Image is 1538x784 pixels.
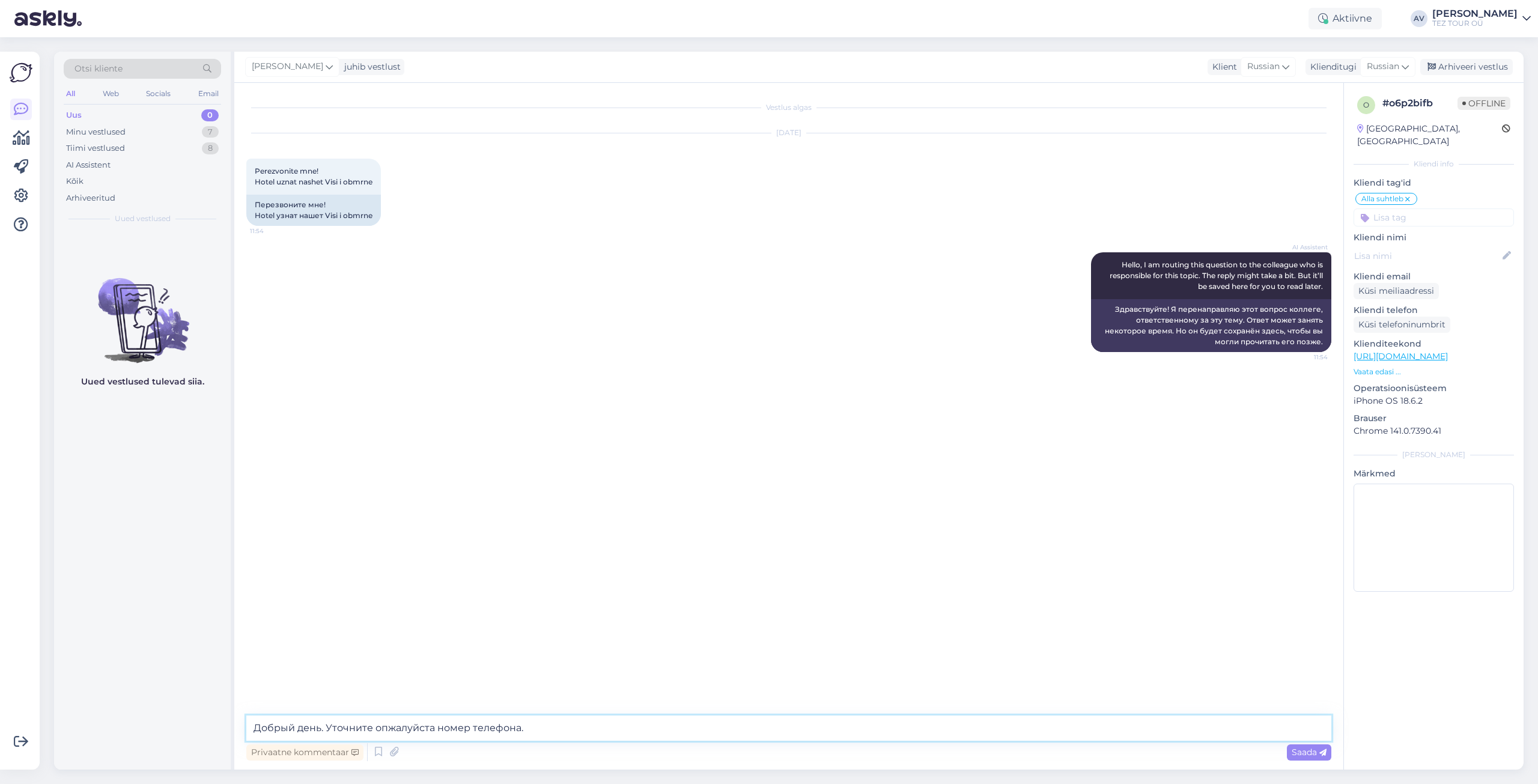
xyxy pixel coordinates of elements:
div: All [64,86,78,102]
div: [PERSON_NAME] [1354,449,1514,460]
input: Lisa nimi [1354,249,1500,263]
p: Chrome 141.0.7390.41 [1354,425,1514,437]
div: Kliendi info [1354,159,1514,169]
div: Küsi telefoninumbrit [1354,317,1450,333]
div: Uus [66,109,82,121]
span: Uued vestlused [115,213,171,224]
div: 7 [202,126,219,138]
div: Перезвоните мне! Hotel узнат нашет Visi i obmrne [246,195,381,226]
div: [PERSON_NAME] [1432,9,1518,19]
div: Socials [144,86,173,102]
span: Otsi kliente [74,62,123,75]
textarea: Добрый день. Уточните опжалуйста номер телефона. [246,716,1331,741]
div: Tiimi vestlused [66,142,125,154]
img: No chats [54,257,231,365]
span: Hello, I am routing this question to the colleague who is responsible for this topic. The reply m... [1110,260,1325,291]
div: Privaatne kommentaar [246,744,363,761]
div: AI Assistent [66,159,111,171]
div: [GEOGRAPHIC_DATA], [GEOGRAPHIC_DATA] [1357,123,1502,148]
p: Brauser [1354,412,1514,425]
div: [DATE] [246,127,1331,138]
div: # o6p2bifb [1382,96,1457,111]
a: [URL][DOMAIN_NAME] [1354,351,1448,362]
p: Kliendi nimi [1354,231,1514,244]
p: Operatsioonisüsteem [1354,382,1514,395]
div: 0 [201,109,219,121]
p: Vaata edasi ... [1354,366,1514,377]
span: Russian [1247,60,1280,73]
p: Märkmed [1354,467,1514,480]
p: Kliendi email [1354,270,1514,283]
p: iPhone OS 18.6.2 [1354,395,1514,407]
p: Kliendi telefon [1354,304,1514,317]
div: Aktiivne [1309,8,1382,29]
input: Lisa tag [1354,208,1514,226]
div: TEZ TOUR OÜ [1432,19,1518,28]
a: [PERSON_NAME]TEZ TOUR OÜ [1432,9,1531,28]
div: Arhiveeri vestlus [1420,59,1513,75]
div: Email [196,86,221,102]
div: Здравствуйте! Я перенаправляю этот вопрос коллеге, ответственному за эту тему. Ответ может занять... [1091,299,1331,352]
div: AV [1411,10,1427,27]
div: Minu vestlused [66,126,126,138]
p: Kliendi tag'id [1354,177,1514,189]
div: Web [100,86,121,102]
span: AI Assistent [1283,243,1328,252]
div: Arhiveeritud [66,192,115,204]
div: Klienditugi [1305,61,1357,73]
div: Kõik [66,175,84,187]
div: Vestlus algas [246,102,1331,113]
div: Klient [1208,61,1237,73]
span: Russian [1367,60,1399,73]
span: Offline [1457,97,1510,110]
span: Alla suhtleb [1361,195,1403,202]
span: Saada [1292,747,1327,758]
div: 8 [202,142,219,154]
p: Klienditeekond [1354,338,1514,350]
img: Askly Logo [10,61,32,84]
span: o [1363,100,1369,109]
p: Uued vestlused tulevad siia. [81,375,204,388]
span: Perezvonite mne! Hotel uznat nashet Visi i obmrne [255,166,372,186]
div: Küsi meiliaadressi [1354,283,1439,299]
span: [PERSON_NAME] [252,60,323,73]
span: 11:54 [250,226,295,236]
div: juhib vestlust [339,61,401,73]
span: 11:54 [1283,353,1328,362]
